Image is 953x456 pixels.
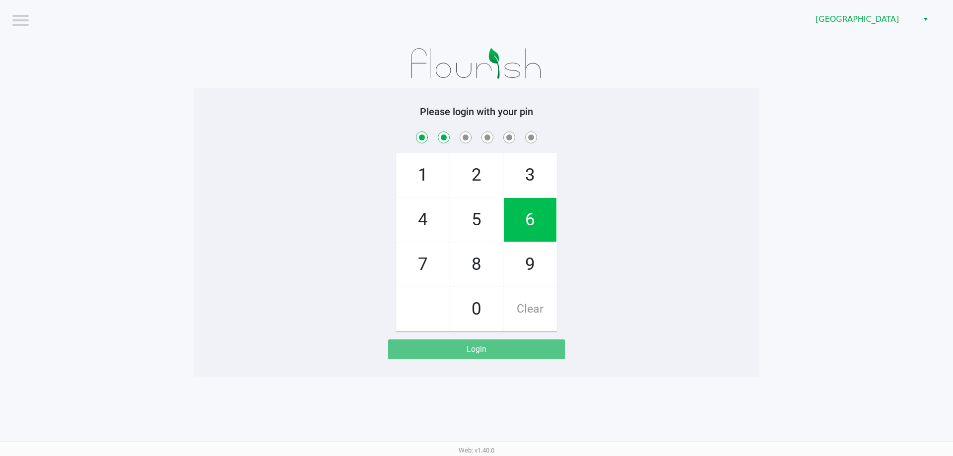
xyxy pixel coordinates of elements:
span: 1 [397,153,449,197]
span: 2 [450,153,503,197]
span: 7 [397,243,449,286]
span: 9 [504,243,556,286]
h5: Please login with your pin [201,106,752,118]
span: 0 [450,287,503,331]
span: Web: v1.40.0 [459,447,494,454]
span: 3 [504,153,556,197]
button: Select [918,10,933,28]
span: 5 [450,198,503,242]
span: 8 [450,243,503,286]
span: [GEOGRAPHIC_DATA] [816,13,912,25]
span: 4 [397,198,449,242]
span: Clear [504,287,556,331]
span: 6 [504,198,556,242]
